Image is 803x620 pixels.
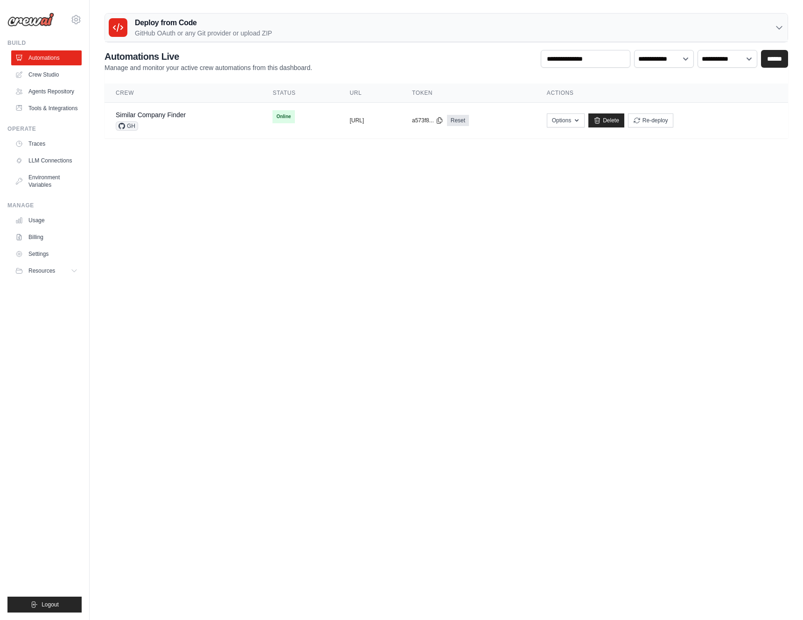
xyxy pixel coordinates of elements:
[11,67,82,82] a: Crew Studio
[7,13,54,27] img: Logo
[135,28,272,38] p: GitHub OAuth or any Git provider or upload ZIP
[588,113,624,127] a: Delete
[412,117,443,124] button: a573f8...
[261,84,338,103] th: Status
[105,84,261,103] th: Crew
[11,170,82,192] a: Environment Variables
[7,39,82,47] div: Build
[547,113,585,127] button: Options
[536,84,788,103] th: Actions
[105,50,312,63] h2: Automations Live
[11,101,82,116] a: Tools & Integrations
[7,125,82,133] div: Operate
[11,84,82,99] a: Agents Repository
[11,263,82,278] button: Resources
[116,111,186,119] a: Similar Company Finder
[42,601,59,608] span: Logout
[135,17,272,28] h3: Deploy from Code
[11,50,82,65] a: Automations
[628,113,673,127] button: Re-deploy
[11,153,82,168] a: LLM Connections
[401,84,536,103] th: Token
[11,247,82,261] a: Settings
[11,213,82,228] a: Usage
[105,63,312,72] p: Manage and monitor your active crew automations from this dashboard.
[11,230,82,245] a: Billing
[116,121,138,131] span: GH
[7,597,82,613] button: Logout
[28,267,55,275] span: Resources
[11,136,82,151] a: Traces
[7,202,82,209] div: Manage
[338,84,401,103] th: URL
[272,110,294,123] span: Online
[447,115,469,126] a: Reset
